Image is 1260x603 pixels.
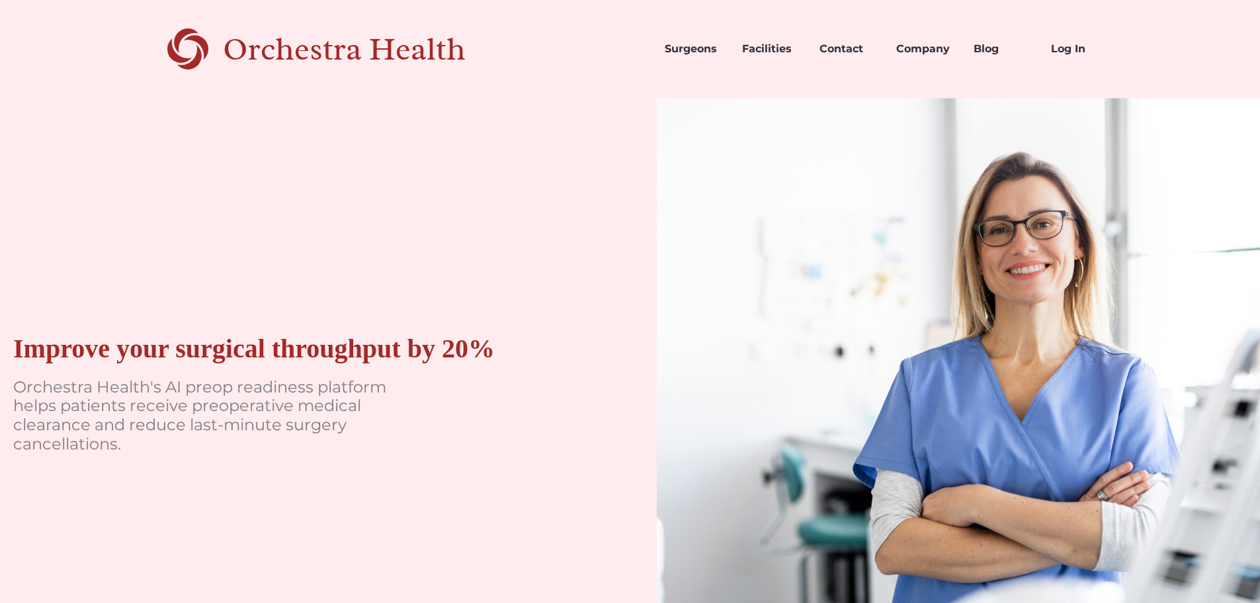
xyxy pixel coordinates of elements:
[13,333,495,365] div: Improve your surgical throughput by 20%
[143,26,512,71] a: home
[809,26,886,71] a: Contact
[963,26,1040,71] a: Blog
[732,26,809,71] a: Facilities
[886,26,963,71] a: Company
[1040,26,1118,71] a: Log In
[223,36,512,63] div: Orchestra Health
[13,378,410,454] p: Orchestra Health's AI preop readiness platform helps patients receive preoperative medical cleara...
[654,26,732,71] a: Surgeons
